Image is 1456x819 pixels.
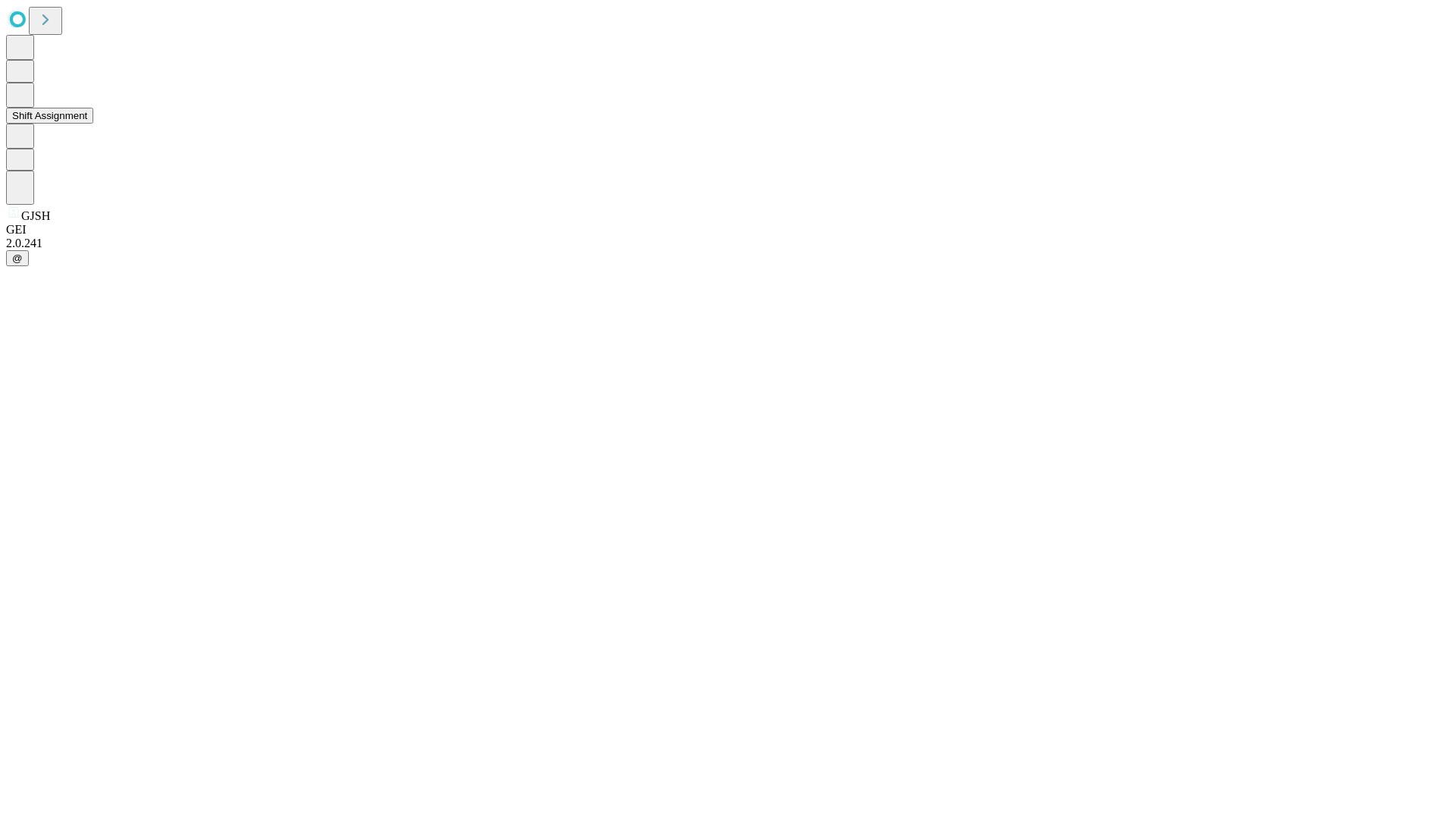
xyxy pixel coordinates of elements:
span: GJSH [21,209,50,222]
span: @ [12,253,23,264]
div: GEI [6,223,1450,237]
button: @ [6,250,29,266]
div: 2.0.241 [6,237,1450,250]
button: Shift Assignment [6,108,93,124]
